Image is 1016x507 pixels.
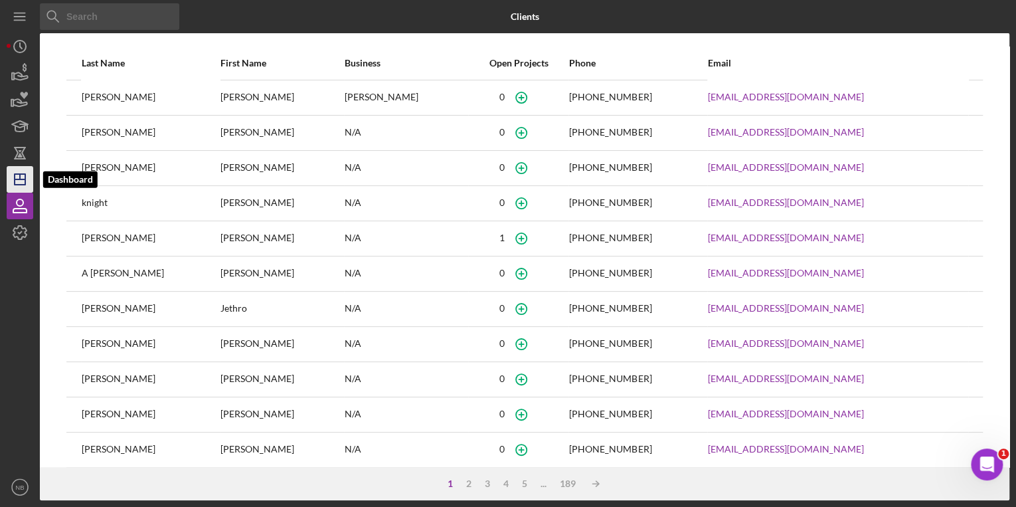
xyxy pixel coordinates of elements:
div: [PERSON_NAME] [220,152,343,185]
div: 189 [553,478,582,489]
div: ... [534,478,553,489]
a: [EMAIL_ADDRESS][DOMAIN_NAME] [708,338,864,349]
div: N/A [345,116,467,150]
div: [PHONE_NUMBER] [569,162,651,173]
div: 4 [497,478,515,489]
div: [PERSON_NAME] [82,433,219,466]
div: 0 [499,197,505,208]
div: Jethro [220,292,343,326]
div: 5 [515,478,534,489]
span: 1 [998,449,1009,459]
div: 0 [499,127,505,138]
div: Email [708,58,968,68]
div: N/A [345,152,467,185]
div: 3 [478,478,497,489]
div: 1 [441,478,460,489]
a: [EMAIL_ADDRESS][DOMAIN_NAME] [708,409,864,419]
div: 2 [460,478,478,489]
div: [PERSON_NAME] [345,81,467,114]
div: [PERSON_NAME] [220,433,343,466]
div: [PERSON_NAME] [82,222,219,255]
div: 0 [499,338,505,349]
div: [PHONE_NUMBER] [569,303,651,314]
div: [PHONE_NUMBER] [569,409,651,419]
a: [EMAIL_ADDRESS][DOMAIN_NAME] [708,303,864,314]
div: [PHONE_NUMBER] [569,373,651,384]
div: [PHONE_NUMBER] [569,233,651,243]
input: Search [40,3,179,30]
a: [EMAIL_ADDRESS][DOMAIN_NAME] [708,233,864,243]
div: [PHONE_NUMBER] [569,444,651,455]
a: [EMAIL_ADDRESS][DOMAIN_NAME] [708,268,864,278]
div: [PERSON_NAME] [82,328,219,361]
div: [PERSON_NAME] [220,81,343,114]
div: [PHONE_NUMBER] [569,127,651,138]
iframe: Intercom live chat [971,449,1003,480]
div: [PERSON_NAME] [220,116,343,150]
div: 0 [499,268,505,278]
div: 0 [499,409,505,419]
a: [EMAIL_ADDRESS][DOMAIN_NAME] [708,92,864,102]
div: First Name [220,58,343,68]
div: N/A [345,363,467,396]
div: [PHONE_NUMBER] [569,92,651,102]
div: A [PERSON_NAME] [82,257,219,290]
button: NB [7,474,33,500]
div: N/A [345,292,467,326]
div: [PHONE_NUMBER] [569,338,651,349]
div: knight [82,187,219,220]
div: 0 [499,444,505,455]
div: [PHONE_NUMBER] [569,197,651,208]
div: [PERSON_NAME] [82,81,219,114]
div: 0 [499,92,505,102]
a: [EMAIL_ADDRESS][DOMAIN_NAME] [708,444,864,455]
div: [PERSON_NAME] [220,222,343,255]
div: [PERSON_NAME] [220,328,343,361]
div: [PERSON_NAME] [220,363,343,396]
div: [PERSON_NAME] [82,152,219,185]
div: 0 [499,162,505,173]
div: [PHONE_NUMBER] [569,268,651,278]
div: 1 [499,233,505,243]
div: Phone [569,58,707,68]
a: [EMAIL_ADDRESS][DOMAIN_NAME] [708,162,864,173]
a: [EMAIL_ADDRESS][DOMAIN_NAME] [708,197,864,208]
div: N/A [345,433,467,466]
div: Business [345,58,467,68]
div: [PERSON_NAME] [220,187,343,220]
div: N/A [345,328,467,361]
div: N/A [345,398,467,431]
b: Clients [511,11,539,22]
div: Last Name [82,58,219,68]
div: N/A [345,222,467,255]
div: [PERSON_NAME] [82,116,219,150]
div: Open Projects [469,58,568,68]
div: 0 [499,303,505,314]
div: N/A [345,257,467,290]
div: [PERSON_NAME] [82,292,219,326]
text: NB [15,484,24,491]
div: [PERSON_NAME] [82,363,219,396]
div: 0 [499,373,505,384]
div: [PERSON_NAME] [220,398,343,431]
div: [PERSON_NAME] [220,257,343,290]
div: N/A [345,187,467,220]
a: [EMAIL_ADDRESS][DOMAIN_NAME] [708,127,864,138]
a: [EMAIL_ADDRESS][DOMAIN_NAME] [708,373,864,384]
div: [PERSON_NAME] [82,398,219,431]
